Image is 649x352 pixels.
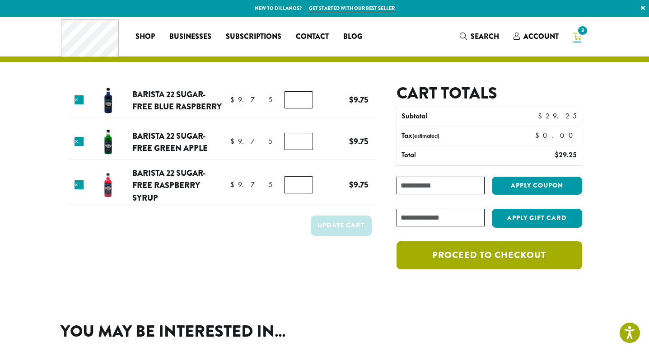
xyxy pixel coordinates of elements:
[132,88,222,113] a: Barista 22 Sugar-Free Blue Raspberry
[349,94,369,106] bdi: 9.75
[135,31,155,42] span: Shop
[538,111,546,121] span: $
[75,95,84,104] a: Remove this item
[230,136,272,146] bdi: 9.75
[492,209,582,228] button: Apply Gift Card
[284,91,313,108] input: Product quantity
[226,31,281,42] span: Subscriptions
[230,180,238,189] span: $
[169,31,211,42] span: Businesses
[284,176,313,193] input: Product quantity
[311,216,372,236] button: Update cart
[296,31,329,42] span: Contact
[471,31,499,42] span: Search
[349,94,354,106] span: $
[284,133,313,150] input: Product quantity
[523,31,559,42] span: Account
[349,178,354,191] span: $
[128,29,162,44] a: Shop
[93,171,123,200] img: Barista 22 Sugar-Free Raspberry Syrup
[349,135,369,147] bdi: 9.75
[397,127,528,145] th: Tax
[93,86,123,115] img: Barista 22 Sugar-Free Blue Raspberry
[397,241,582,269] a: Proceed to checkout
[576,24,588,37] span: 3
[230,180,272,189] bdi: 9.75
[397,107,508,126] th: Subtotal
[75,180,84,189] a: Remove this item
[535,131,543,140] span: $
[75,137,84,146] a: Remove this item
[309,5,395,12] a: Get started with our best seller
[349,178,369,191] bdi: 9.75
[230,95,238,104] span: $
[453,29,506,44] a: Search
[492,177,582,195] button: Apply coupon
[538,111,577,121] bdi: 29.25
[343,31,362,42] span: Blog
[535,131,577,140] bdi: 0.00
[93,127,123,157] img: Barista 22 Sugar-Free Green Apple
[132,167,206,204] a: Barista 22 Sugar-Free Raspberry Syrup
[230,136,238,146] span: $
[555,150,559,160] span: $
[397,84,582,103] h2: Cart totals
[230,95,272,104] bdi: 9.75
[132,130,208,155] a: Barista 22 Sugar-Free Green Apple
[349,135,354,147] span: $
[412,132,439,140] small: (estimated)
[397,146,508,165] th: Total
[555,150,577,160] bdi: 29.25
[61,322,589,341] h2: You may be interested in…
